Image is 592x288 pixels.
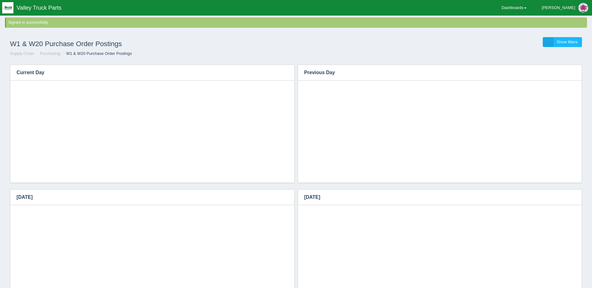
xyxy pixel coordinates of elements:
li: W1 & W20 Purchase Order Postings [61,51,132,57]
h3: Current Day [10,65,275,80]
a: Purchasing [40,51,60,56]
h1: W1 & W20 Purchase Order Postings [10,37,296,51]
img: Profile Picture [578,3,588,13]
a: Supply Chain [10,51,34,56]
h3: [DATE] [298,190,573,205]
div: Signed in successfully. [8,20,586,26]
div: [PERSON_NAME] [542,2,575,14]
h3: Previous Day [298,65,573,80]
img: q1blfpkbivjhsugxdrfq.png [2,2,13,13]
span: Valley Truck Parts [17,5,61,11]
span: Show filters [557,40,578,44]
a: Show filters [543,37,582,47]
h3: [DATE] [10,190,285,205]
